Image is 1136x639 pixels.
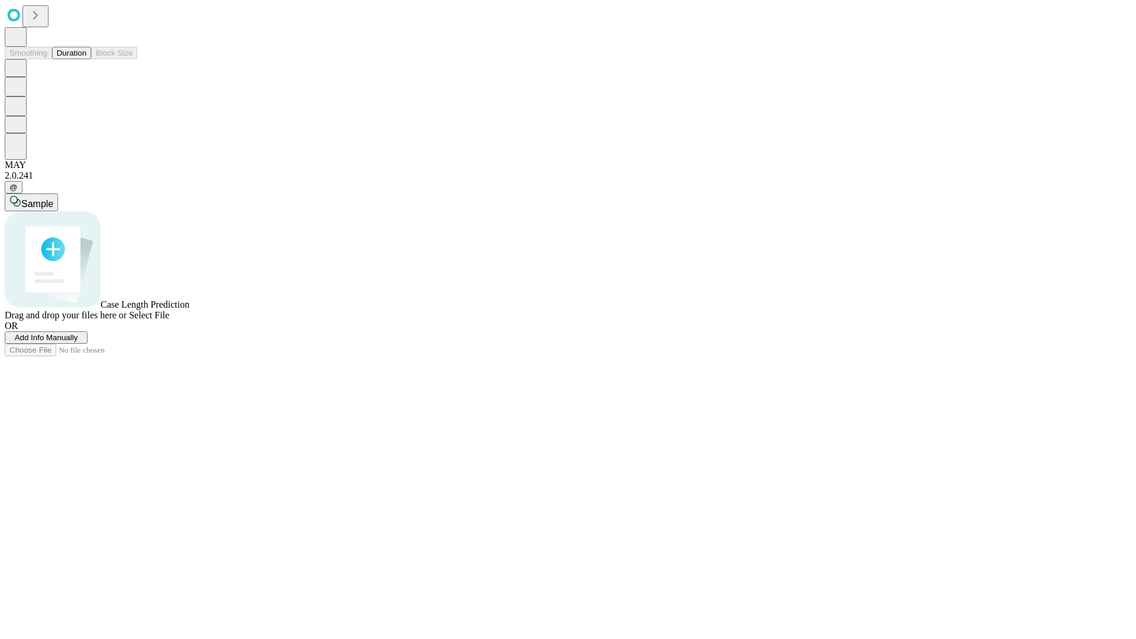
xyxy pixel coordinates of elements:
[5,181,22,193] button: @
[5,170,1131,181] div: 2.0.241
[52,47,91,59] button: Duration
[5,321,18,331] span: OR
[5,47,52,59] button: Smoothing
[5,310,127,320] span: Drag and drop your files here or
[15,333,78,342] span: Add Info Manually
[5,331,88,344] button: Add Info Manually
[21,199,53,209] span: Sample
[5,160,1131,170] div: MAY
[91,47,137,59] button: Block Size
[101,299,189,309] span: Case Length Prediction
[5,193,58,211] button: Sample
[9,183,18,192] span: @
[129,310,169,320] span: Select File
